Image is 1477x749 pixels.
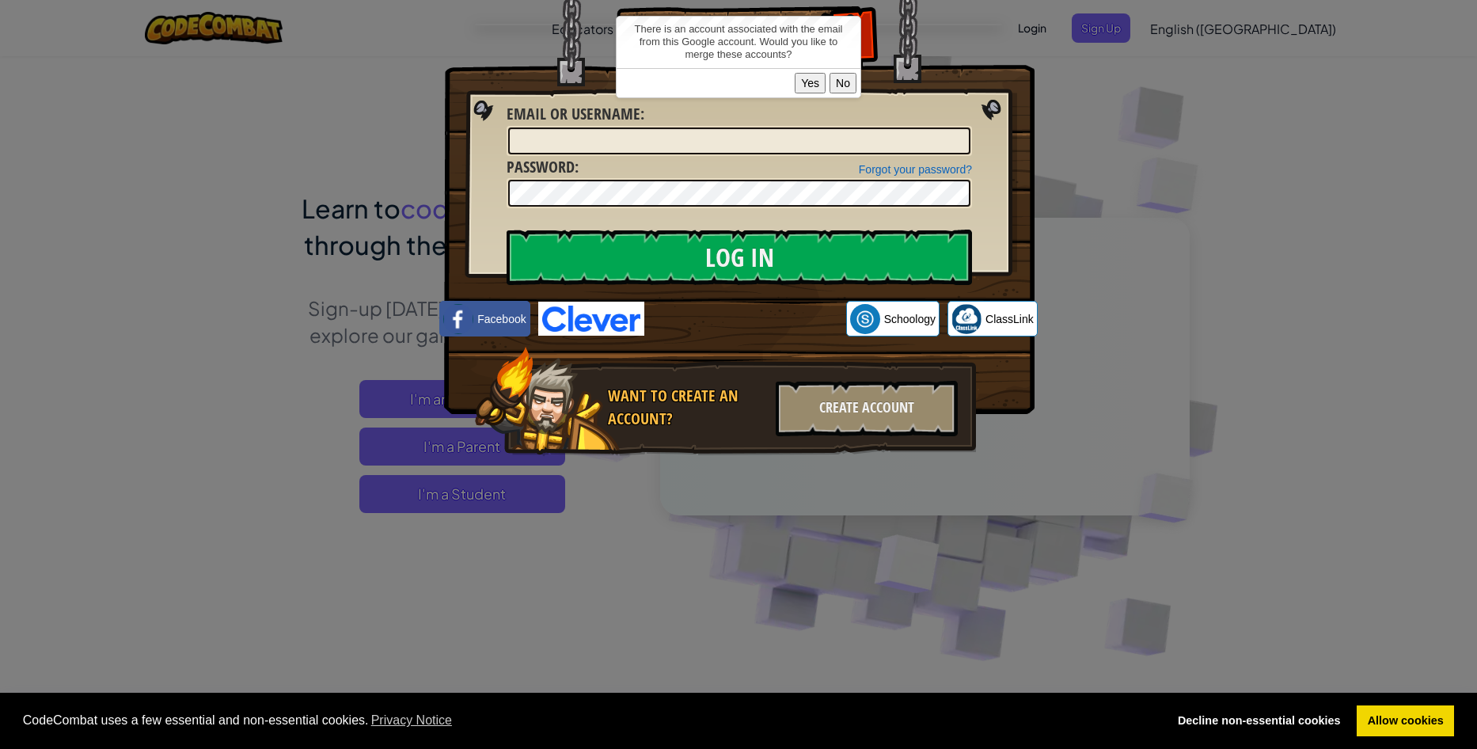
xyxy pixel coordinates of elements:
[859,163,972,176] a: Forgot your password?
[1357,705,1454,737] a: allow cookies
[507,156,575,177] span: Password
[507,103,644,126] label: :
[608,385,766,430] div: Want to create an account?
[507,103,640,124] span: Email or Username
[985,311,1034,327] span: ClassLink
[776,381,958,436] div: Create Account
[850,304,880,334] img: schoology.png
[951,304,982,334] img: classlink-logo-small.png
[1167,705,1351,737] a: deny cookies
[884,311,936,327] span: Schoology
[443,304,473,334] img: facebook_small.png
[830,73,856,93] button: No
[538,302,644,336] img: clever-logo-blue.png
[507,156,579,179] label: :
[477,311,526,327] span: Facebook
[795,73,826,93] button: Yes
[369,709,455,732] a: learn more about cookies
[634,23,842,60] span: There is an account associated with the email from this Google account. Would you like to merge t...
[644,302,846,336] iframe: Sign in with Google Button
[507,230,972,285] input: Log In
[23,709,1155,732] span: CodeCombat uses a few essential and non-essential cookies.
